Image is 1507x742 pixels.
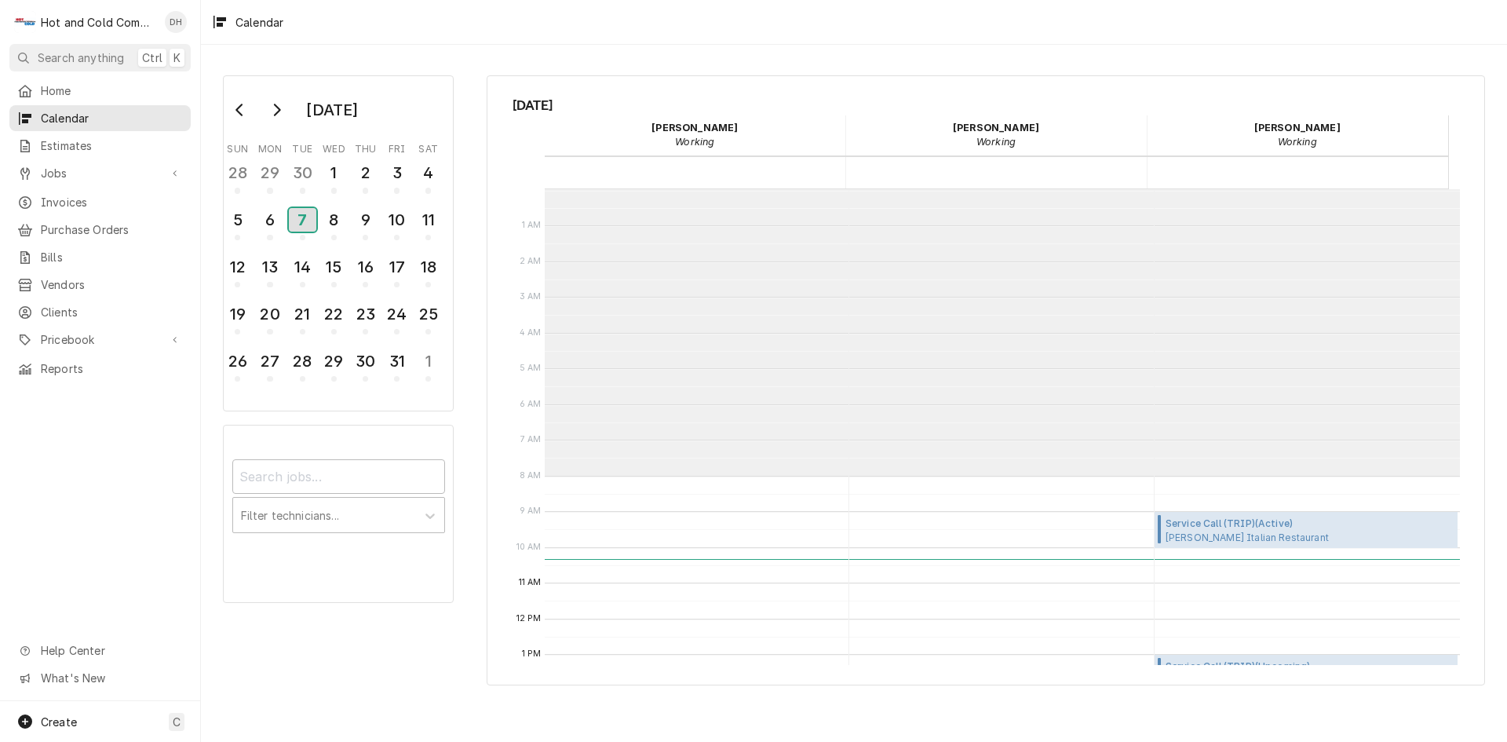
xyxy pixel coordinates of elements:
[257,255,282,279] div: 13
[41,82,183,99] span: Home
[385,255,409,279] div: 17
[225,302,250,326] div: 19
[41,194,183,210] span: Invoices
[41,165,159,181] span: Jobs
[353,161,378,185] div: 2
[516,291,546,303] span: 3 AM
[385,302,409,326] div: 24
[845,115,1147,155] div: David Harris - Working
[353,255,378,279] div: 16
[257,349,282,373] div: 27
[257,161,282,185] div: 29
[173,714,181,730] span: C
[416,302,440,326] div: 25
[515,576,546,589] span: 11 AM
[225,161,250,185] div: 28
[953,122,1039,133] strong: [PERSON_NAME]
[9,272,191,298] a: Vendors
[322,349,346,373] div: 29
[413,137,444,156] th: Saturday
[41,642,181,659] span: Help Center
[224,97,256,122] button: Go to previous month
[41,14,156,31] div: Hot and Cold Commercial Kitchens, Inc.
[513,612,546,625] span: 12 PM
[9,299,191,325] a: Clients
[322,208,346,232] div: 8
[222,137,254,156] th: Sunday
[9,189,191,215] a: Invoices
[516,255,546,268] span: 2 AM
[545,115,846,155] div: Daryl Harris - Working
[9,665,191,691] a: Go to What's New
[223,425,454,602] div: Calendar Filters
[322,302,346,326] div: 22
[416,349,440,373] div: 1
[1155,655,1458,691] div: [Service] Service Call (TRIP) Greystone EMC 3400 Hiram Douglasville Hwy, Hiram, GA 30141 ID: JOB-...
[651,122,738,133] strong: [PERSON_NAME]
[487,75,1485,685] div: Calendar Calendar
[9,327,191,353] a: Go to Pricebook
[41,137,183,154] span: Estimates
[41,221,183,238] span: Purchase Orders
[1166,660,1417,674] span: Service Call (TRIP) ( Upcoming )
[513,95,1460,115] span: [DATE]
[322,161,346,185] div: 1
[286,137,318,156] th: Tuesday
[301,97,363,123] div: [DATE]
[516,398,546,411] span: 6 AM
[225,255,250,279] div: 12
[518,648,546,660] span: 1 PM
[518,219,546,232] span: 1 AM
[225,208,250,232] div: 5
[41,304,183,320] span: Clients
[142,49,162,66] span: Ctrl
[516,362,546,375] span: 5 AM
[1155,655,1458,691] div: Service Call (TRIP)(Upcoming)Greystone EMC[STREET_ADDRESS][PERSON_NAME][PERSON_NAME]
[9,133,191,159] a: Estimates
[516,505,546,517] span: 9 AM
[353,302,378,326] div: 23
[350,137,381,156] th: Thursday
[290,349,315,373] div: 28
[322,255,346,279] div: 15
[1278,136,1317,148] em: Working
[381,137,413,156] th: Friday
[385,161,409,185] div: 3
[513,541,546,554] span: 10 AM
[516,470,546,482] span: 8 AM
[41,670,181,686] span: What's New
[385,208,409,232] div: 10
[1166,517,1346,531] span: Service Call (TRIP) ( Active )
[254,137,286,156] th: Monday
[41,249,183,265] span: Bills
[1254,122,1341,133] strong: [PERSON_NAME]
[1155,512,1458,548] div: [Service] Service Call (TRIP) Ippolito's Italian Restaurant Ippolito's / 12850 Alpharetta Hwy, Al...
[9,356,191,382] a: Reports
[9,217,191,243] a: Purchase Orders
[41,276,183,293] span: Vendors
[675,136,714,148] em: Working
[257,302,282,326] div: 20
[976,136,1016,148] em: Working
[1155,512,1458,548] div: Service Call (TRIP)(Active)[PERSON_NAME] Italian Restaurant[PERSON_NAME] / [STREET_ADDRESS]
[1166,531,1346,543] span: [PERSON_NAME] Italian Restaurant [PERSON_NAME] / [STREET_ADDRESS]
[516,433,546,446] span: 7 AM
[289,208,316,232] div: 7
[257,208,282,232] div: 6
[41,360,183,377] span: Reports
[416,161,440,185] div: 4
[9,44,191,71] button: Search anythingCtrlK
[290,161,315,185] div: 30
[353,349,378,373] div: 30
[9,78,191,104] a: Home
[14,11,36,33] div: Hot and Cold Commercial Kitchens, Inc.'s Avatar
[38,49,124,66] span: Search anything
[9,638,191,663] a: Go to Help Center
[416,208,440,232] div: 11
[165,11,187,33] div: DH
[223,75,454,411] div: Calendar Day Picker
[41,715,77,729] span: Create
[232,445,445,550] div: Calendar Filters
[225,349,250,373] div: 26
[41,110,183,126] span: Calendar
